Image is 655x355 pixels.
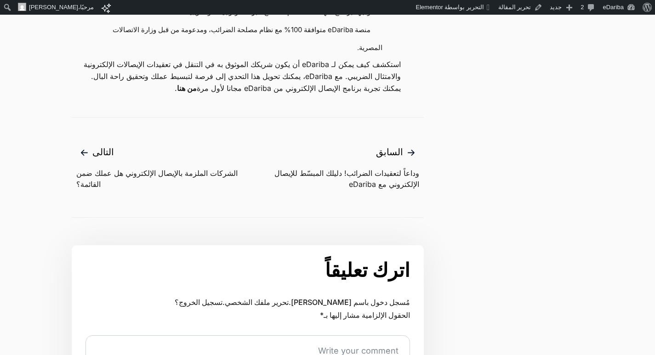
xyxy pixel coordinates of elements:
[225,296,289,309] a: تحرير ملفك الشخصي
[416,4,484,11] span: التحرير بواسطة Elementor
[72,58,401,82] p: استكشف كيف يمكن لـ eDariba أن يكون شريكك الموثوق به في التنقل في تعقيدات الإيصالات الإلكترونية وا...
[81,22,382,56] li: منصة eDariba متوافقة 100% مع نظام مصلحة الضرائب، ومدعومة من قبل وزارة الاتصالات المصرية.
[80,296,416,321] p: مُسجل دخول باسم [PERSON_NAME]. .
[177,82,197,94] a: من هنا
[76,145,248,190] a: التالى الشركات الملزمة بالإيصال الإلكتروني هل عملك ضمن القائمة؟
[320,309,410,321] span: الحقول الإلزامية مشار إليها بـ
[248,145,419,160] span: السابق
[175,296,222,309] a: تسجيل الخروج؟
[76,168,248,190] span: الشركات الملزمة بالإيصال الإلكتروني هل عملك ضمن القائمة؟
[76,145,248,160] span: التالى
[248,168,419,190] span: وداعاً لتعقيدات الضرائب! دليلك المبسّط للإيصال الإلكتروني مع eDariba
[85,259,410,282] h3: اترك تعليقاً
[72,117,424,218] nav: مقالات
[72,82,401,94] p: يمكنك تجربة برنامج الإيصال الإلكتروني من eDariba مجانا لأول مرة .
[248,145,419,190] a: السابق وداعاً لتعقيدات الضرائب! دليلك المبسّط للإيصال الإلكتروني مع eDariba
